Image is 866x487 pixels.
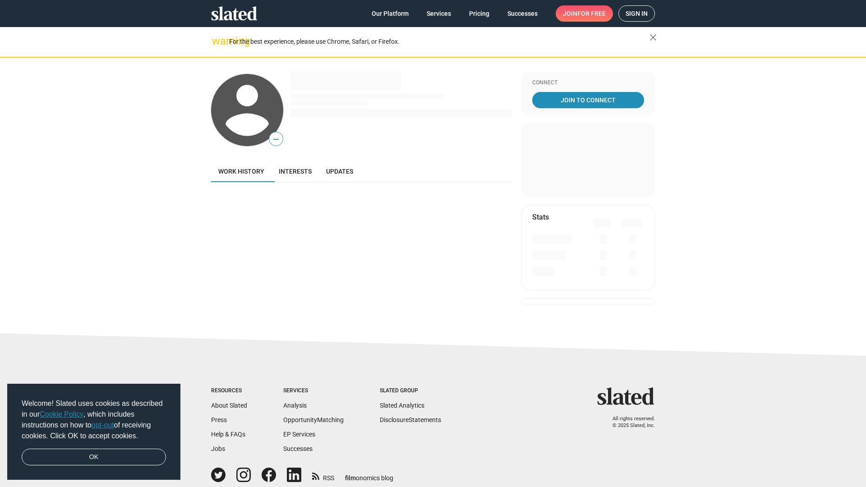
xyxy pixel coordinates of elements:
[380,387,441,395] div: Slated Group
[211,431,245,438] a: Help & FAQs
[326,168,353,175] span: Updates
[283,416,344,423] a: OpportunityMatching
[283,431,315,438] a: EP Services
[279,168,312,175] span: Interests
[372,5,409,22] span: Our Platform
[218,168,264,175] span: Work history
[427,5,451,22] span: Services
[7,384,180,480] div: cookieconsent
[500,5,545,22] a: Successes
[532,92,644,108] a: Join To Connect
[211,416,227,423] a: Press
[419,5,458,22] a: Services
[40,410,83,418] a: Cookie Policy
[211,402,247,409] a: About Slated
[648,32,659,43] mat-icon: close
[577,5,606,22] span: for free
[22,449,166,466] a: dismiss cookie message
[345,467,393,482] a: filmonomics blog
[22,398,166,441] span: Welcome! Slated uses cookies as described in our , which includes instructions on how to of recei...
[211,161,272,182] a: Work history
[507,5,538,22] span: Successes
[380,402,424,409] a: Slated Analytics
[345,474,356,482] span: film
[532,212,549,222] mat-card-title: Stats
[283,445,313,452] a: Successes
[211,445,225,452] a: Jobs
[319,161,360,182] a: Updates
[462,5,497,22] a: Pricing
[556,5,613,22] a: Joinfor free
[229,36,649,48] div: For the best experience, please use Chrome, Safari, or Firefox.
[211,387,247,395] div: Resources
[626,6,648,21] span: Sign in
[532,79,644,87] div: Connect
[272,161,319,182] a: Interests
[269,133,283,145] span: —
[312,469,334,482] a: RSS
[603,416,655,429] p: All rights reserved. © 2025 Slated, Inc.
[563,5,606,22] span: Join
[212,36,223,46] mat-icon: warning
[364,5,416,22] a: Our Platform
[618,5,655,22] a: Sign in
[283,402,307,409] a: Analysis
[534,92,642,108] span: Join To Connect
[380,416,441,423] a: DisclosureStatements
[283,387,344,395] div: Services
[469,5,489,22] span: Pricing
[92,421,114,429] a: opt-out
